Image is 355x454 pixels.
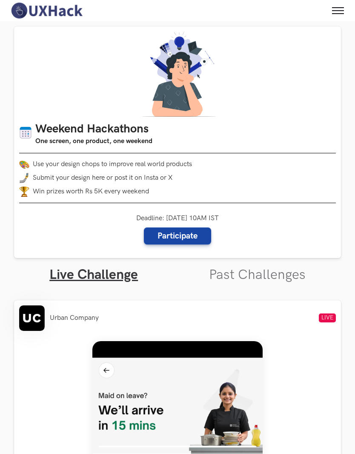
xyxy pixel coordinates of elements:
img: Calendar icon [19,126,32,139]
img: A designer thinking [137,32,218,117]
h1: Weekend Hackathons [35,122,152,136]
img: UXHack-logo.png [9,2,84,20]
a: Past Challenges [209,267,306,283]
img: palette.png [19,159,29,170]
button: Toggle menu [329,2,346,19]
li: Win prizes worth Rs 5K every weekend [19,187,336,197]
h3: One screen, one product, one weekend [35,136,152,147]
img: mobile-in-hand.png [19,173,29,183]
span: Submit your design here or post it on Insta or X [33,174,172,182]
li: Use your design chops to improve real world products [19,159,336,170]
div: Deadline: [DATE] 10AM IST [136,214,219,244]
span: LIVE [319,313,336,322]
ul: Tabs Interface [14,258,341,283]
a: Live Challenge [49,267,138,283]
a: Participate [144,227,211,244]
li: Urban Company [50,314,99,322]
img: trophy.png [19,187,29,197]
